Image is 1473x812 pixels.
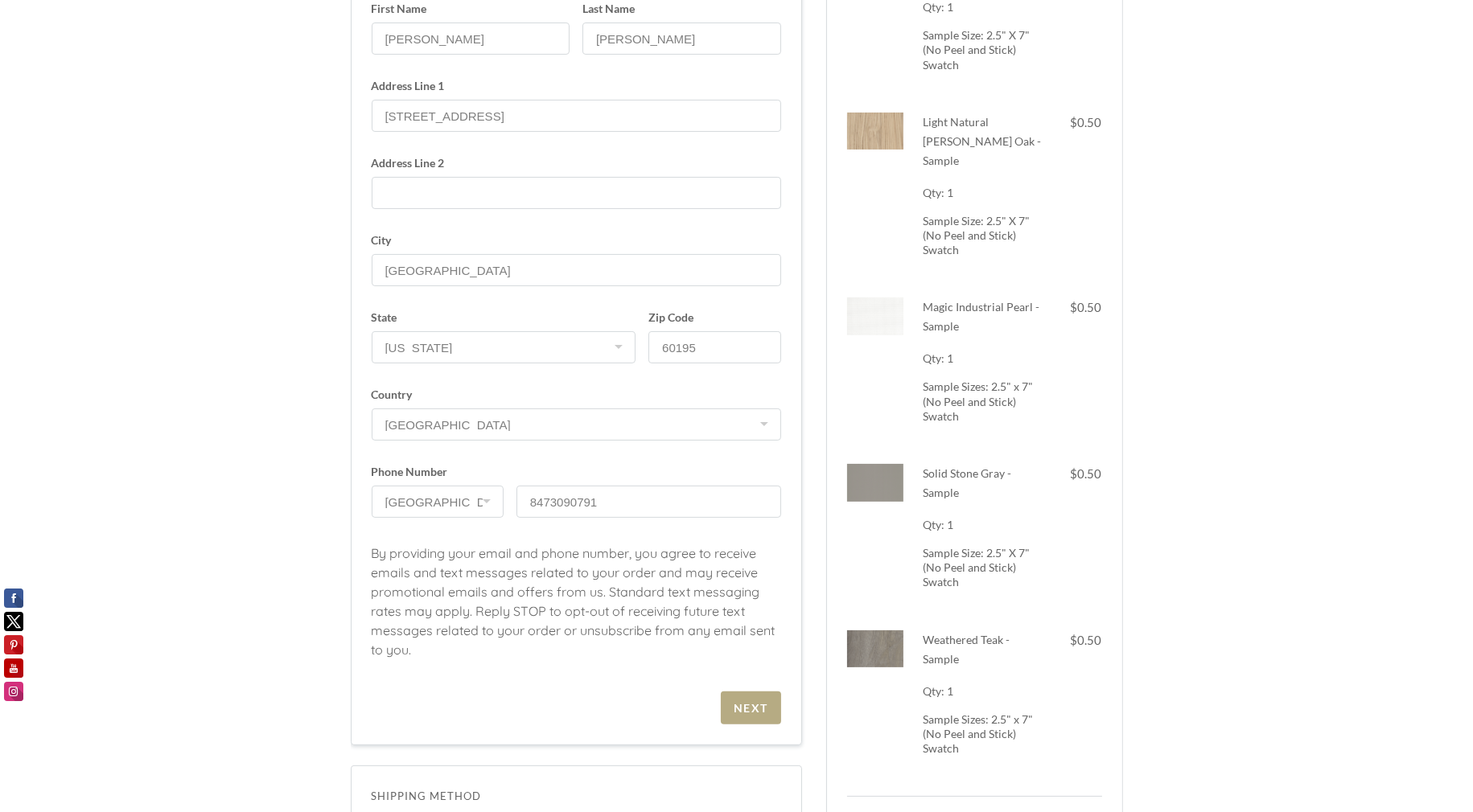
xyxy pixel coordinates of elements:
[372,23,570,55] input: First Name
[372,235,781,246] span: City
[372,80,781,92] span: Address Line 1
[372,543,781,675] p: By providing your email and phone number, you agree to receive emails and text messages related t...
[924,546,1046,590] div: Sample Size: 2.5" X 7" (No Peel and Stick) Swatch
[924,712,1046,757] div: Sample Sizes: 2.5" x 7" (No Peel and Stick) Swatch
[1046,630,1102,650] div: $0.50
[1046,113,1102,132] div: $0.50
[372,158,781,169] span: Address Line 2
[372,486,504,518] select: Phone Number
[372,312,636,323] span: State
[582,23,781,55] input: Last Name
[372,389,781,400] span: Country
[372,331,636,363] select: State
[924,349,1046,368] div: Qty: 1
[372,254,781,286] input: City
[372,100,781,132] input: Address Line 1
[924,379,1046,424] div: Sample Sizes: 2.5" x 7" (No Peel and Stick) Swatch
[648,331,780,363] input: Zip Code
[582,3,781,14] span: Last Name
[924,300,1040,333] span: Magic Industrial Pearl - Sample
[721,691,781,724] button: Next
[924,682,1046,701] div: Qty: 1
[924,633,1010,666] span: Weathered Teak - Sample
[924,466,1012,499] span: Solid Stone Gray - Sample
[372,786,781,806] span: Shipping Method
[734,701,768,715] div: Next
[1046,464,1102,483] div: $0.50
[372,177,781,209] input: Address Line 2
[1046,297,1102,317] div: $0.50
[372,466,504,478] span: Phone Number
[924,214,1046,258] div: Sample Size: 2.5" X 7" (No Peel and Stick) Swatch
[924,515,1046,535] div: Qty: 1
[372,408,781,441] select: Country
[924,115,1042,167] span: Light Natural Casella Oak - Sample
[372,3,570,14] span: First Name
[924,28,1046,72] div: Sample Size: 2.5" X 7" (No Peel and Stick) Swatch
[924,183,1046,203] div: Qty: 1
[648,312,780,323] span: Zip Code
